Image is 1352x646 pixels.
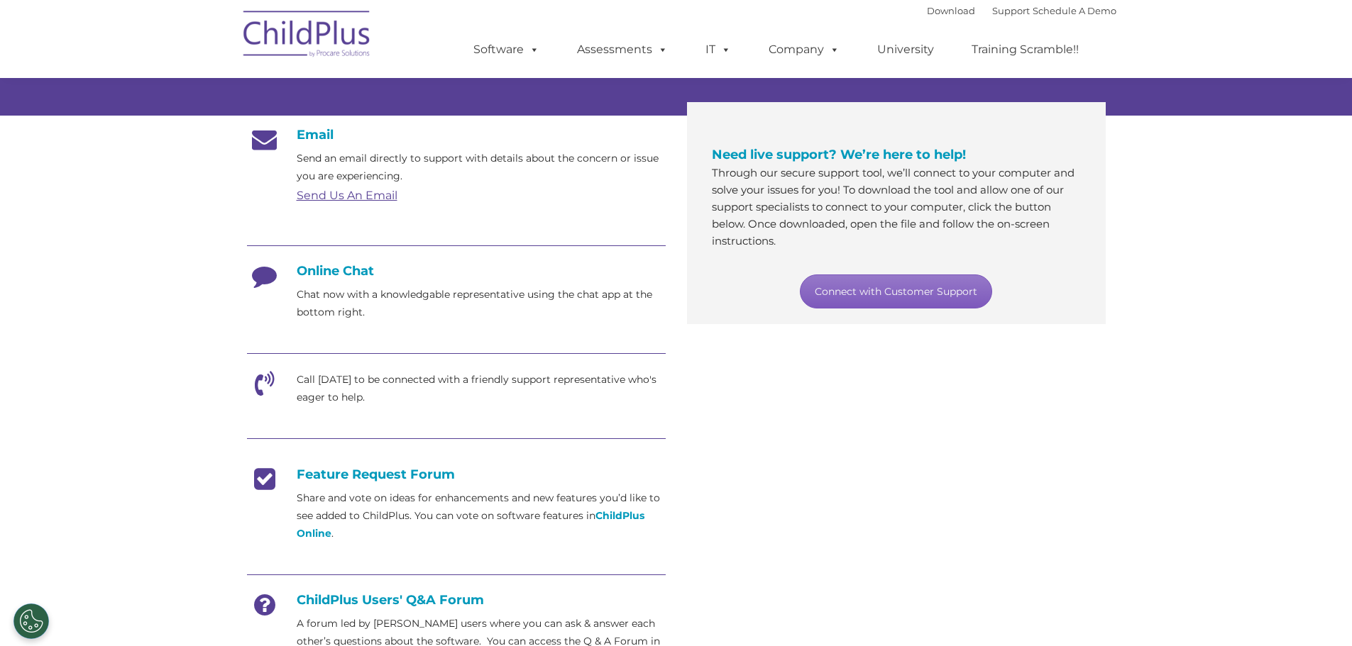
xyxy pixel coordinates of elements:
[297,489,666,542] p: Share and vote on ideas for enhancements and new features you’d like to see added to ChildPlus. Y...
[297,150,666,185] p: Send an email directly to support with details about the concern or issue you are experiencing.
[13,603,49,639] button: Cookies Settings
[236,1,378,72] img: ChildPlus by Procare Solutions
[297,286,666,321] p: Chat now with a knowledgable representative using the chat app at the bottom right.
[957,35,1093,64] a: Training Scramble!!
[247,263,666,279] h4: Online Chat
[712,147,966,162] span: Need live support? We’re here to help!
[992,5,1030,16] a: Support
[800,274,992,308] a: Connect with Customer Support
[563,35,682,64] a: Assessments
[1033,5,1116,16] a: Schedule A Demo
[297,371,666,406] p: Call [DATE] to be connected with a friendly support representative who's eager to help.
[863,35,948,64] a: University
[459,35,554,64] a: Software
[754,35,854,64] a: Company
[927,5,1116,16] font: |
[1281,578,1352,646] iframe: Chat Widget
[691,35,745,64] a: IT
[712,165,1081,250] p: Through our secure support tool, we’ll connect to your computer and solve your issues for you! To...
[297,189,397,202] a: Send Us An Email
[297,509,644,540] a: ChildPlus Online
[247,127,666,143] h4: Email
[247,592,666,608] h4: ChildPlus Users' Q&A Forum
[247,467,666,482] h4: Feature Request Forum
[927,5,975,16] a: Download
